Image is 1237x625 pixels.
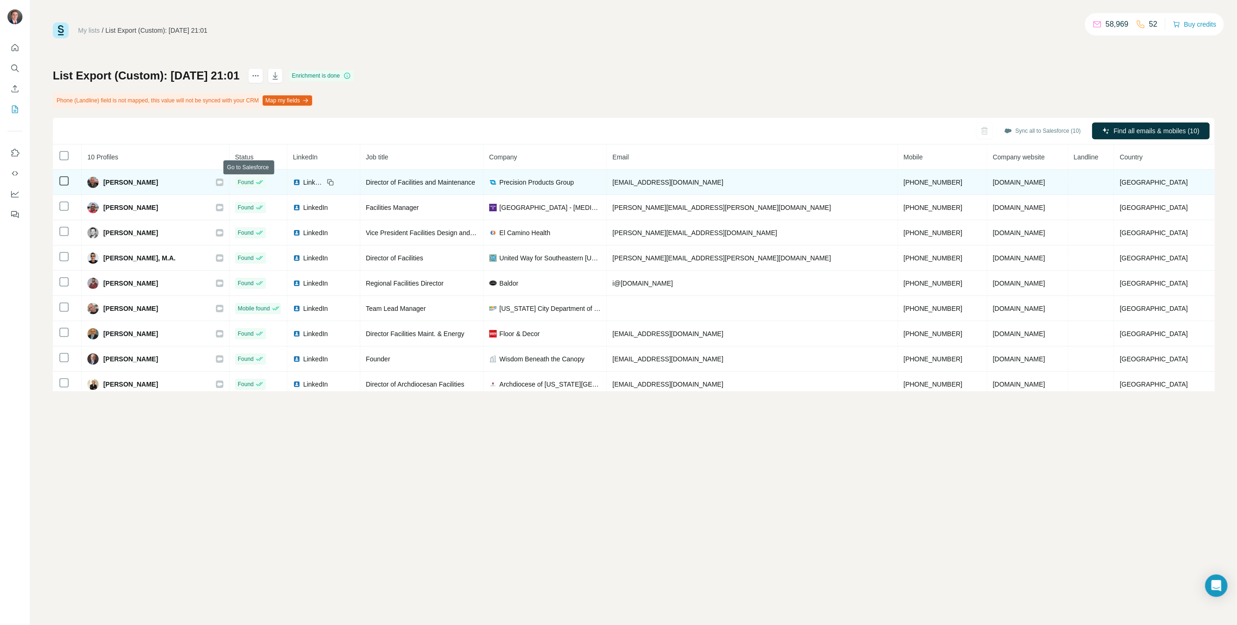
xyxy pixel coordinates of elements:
[103,279,158,288] span: [PERSON_NAME]
[366,355,390,363] span: Founder
[103,380,158,389] span: [PERSON_NAME]
[303,354,328,364] span: LinkedIn
[7,80,22,97] button: Enrich CSV
[993,179,1045,186] span: [DOMAIN_NAME]
[235,153,254,161] span: Status
[613,153,629,161] span: Email
[500,380,601,389] span: Archdiocese of [US_STATE][GEOGRAPHIC_DATA]
[103,354,158,364] span: [PERSON_NAME]
[248,68,263,83] button: actions
[87,202,99,213] img: Avatar
[613,254,831,262] span: [PERSON_NAME][EMAIL_ADDRESS][PERSON_NAME][DOMAIN_NAME]
[1120,179,1188,186] span: [GEOGRAPHIC_DATA]
[904,204,963,211] span: [PHONE_NUMBER]
[1120,381,1188,388] span: [GEOGRAPHIC_DATA]
[293,280,300,287] img: LinkedIn logo
[53,93,314,108] div: Phone (Landline) field is not mapped, this value will not be synced with your CRM
[7,39,22,56] button: Quick start
[489,254,497,262] img: company-logo
[993,153,1045,161] span: Company website
[102,26,104,35] li: /
[7,101,22,118] button: My lists
[1074,153,1099,161] span: Landline
[366,305,426,312] span: Team Lead Manager
[238,355,254,363] span: Found
[87,328,99,339] img: Avatar
[366,280,444,287] span: Regional Facilities Director
[904,381,963,388] span: [PHONE_NUMBER]
[993,229,1045,237] span: [DOMAIN_NAME]
[7,165,22,182] button: Use Surfe API
[904,330,963,338] span: [PHONE_NUMBER]
[500,178,574,187] span: Precision Products Group
[904,280,963,287] span: [PHONE_NUMBER]
[293,330,300,338] img: LinkedIn logo
[489,153,517,161] span: Company
[87,303,99,314] img: Avatar
[366,381,465,388] span: Director of Archdiocesan Facilities
[993,355,1045,363] span: [DOMAIN_NAME]
[489,330,497,338] img: company-logo
[238,229,254,237] span: Found
[993,305,1045,312] span: [DOMAIN_NAME]
[1120,355,1188,363] span: [GEOGRAPHIC_DATA]
[87,278,99,289] img: Avatar
[7,9,22,24] img: Avatar
[993,381,1045,388] span: [DOMAIN_NAME]
[1092,122,1210,139] button: Find all emails & mobiles (10)
[87,177,99,188] img: Avatar
[1120,305,1188,312] span: [GEOGRAPHIC_DATA]
[293,153,318,161] span: LinkedIn
[1173,18,1216,31] button: Buy credits
[103,329,158,338] span: [PERSON_NAME]
[489,305,497,312] img: company-logo
[103,178,158,187] span: [PERSON_NAME]
[303,228,328,237] span: LinkedIn
[366,229,506,237] span: Vice President Facilities Design and Real Estate
[238,380,254,388] span: Found
[1120,280,1188,287] span: [GEOGRAPHIC_DATA]
[613,355,723,363] span: [EMAIL_ADDRESS][DOMAIN_NAME]
[303,380,328,389] span: LinkedIn
[366,153,388,161] span: Job title
[303,329,328,338] span: LinkedIn
[1106,19,1129,30] p: 58,969
[500,329,540,338] span: Floor & Decor
[366,254,423,262] span: Director of Facilities
[904,229,963,237] span: [PHONE_NUMBER]
[87,252,99,264] img: Avatar
[904,153,923,161] span: Mobile
[366,330,465,338] span: Director Facilities Maint. & Energy
[303,279,328,288] span: LinkedIn
[998,124,1087,138] button: Sync all to Salesforce (10)
[613,381,723,388] span: [EMAIL_ADDRESS][DOMAIN_NAME]
[489,381,497,388] img: company-logo
[303,203,328,212] span: LinkedIn
[103,203,158,212] span: [PERSON_NAME]
[303,253,328,263] span: LinkedIn
[87,353,99,365] img: Avatar
[238,178,254,187] span: Found
[238,330,254,338] span: Found
[993,330,1045,338] span: [DOMAIN_NAME]
[500,354,585,364] span: Wisdom Beneath the Canopy
[87,379,99,390] img: Avatar
[53,68,240,83] h1: List Export (Custom): [DATE] 21:01
[293,355,300,363] img: LinkedIn logo
[53,22,69,38] img: Surfe Logo
[1120,330,1188,338] span: [GEOGRAPHIC_DATA]
[7,186,22,202] button: Dashboard
[238,203,254,212] span: Found
[1114,126,1200,136] span: Find all emails & mobiles (10)
[613,179,723,186] span: [EMAIL_ADDRESS][DOMAIN_NAME]
[993,254,1045,262] span: [DOMAIN_NAME]
[489,204,497,211] img: company-logo
[238,304,270,313] span: Mobile found
[904,179,963,186] span: [PHONE_NUMBER]
[103,228,158,237] span: [PERSON_NAME]
[1120,229,1188,237] span: [GEOGRAPHIC_DATA]
[613,280,673,287] span: i@[DOMAIN_NAME]
[103,304,158,313] span: [PERSON_NAME]
[500,304,601,313] span: [US_STATE] City Department of Transportation
[293,204,300,211] img: LinkedIn logo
